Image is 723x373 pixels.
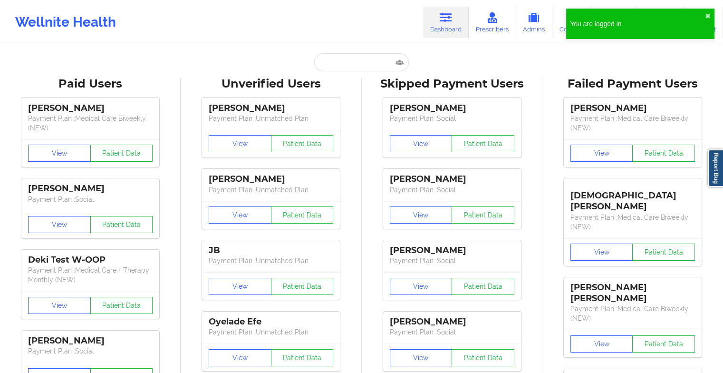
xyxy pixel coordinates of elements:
p: Payment Plan : Medical Care Biweekly (NEW) [570,304,695,323]
p: Payment Plan : Medical Care Biweekly (NEW) [28,114,153,133]
button: Patient Data [452,135,514,152]
div: [PERSON_NAME] [28,335,153,346]
button: Patient Data [90,145,153,162]
p: Payment Plan : Social [390,185,514,195]
button: Patient Data [271,206,334,224]
button: View [209,206,271,224]
button: View [28,216,91,233]
div: Paid Users [7,77,174,91]
button: View [28,145,91,162]
p: Payment Plan : Unmatched Plan [209,256,333,265]
button: Patient Data [90,216,153,233]
div: [PERSON_NAME] [390,316,514,327]
button: View [209,278,271,295]
a: Coaches [552,7,592,38]
p: Payment Plan : Social [390,256,514,265]
button: Patient Data [452,349,514,366]
div: [PERSON_NAME] [390,103,514,114]
p: Payment Plan : Social [28,346,153,356]
button: View [209,135,271,152]
button: View [390,135,453,152]
button: Patient Data [271,278,334,295]
a: Prescribers [469,7,516,38]
button: Patient Data [632,335,695,353]
a: Dashboard [423,7,469,38]
p: Payment Plan : Social [390,114,514,123]
p: Payment Plan : Medical Care + Therapy Monthly (NEW) [28,265,153,285]
div: JB [209,245,333,256]
p: Payment Plan : Unmatched Plan [209,327,333,337]
div: [DEMOGRAPHIC_DATA][PERSON_NAME] [570,183,695,212]
div: [PERSON_NAME] [209,103,333,114]
div: [PERSON_NAME] [390,174,514,185]
div: Deki Test W-OOP [28,255,153,265]
p: Payment Plan : Medical Care Biweekly (NEW) [570,114,695,133]
div: [PERSON_NAME] [PERSON_NAME] [570,282,695,304]
p: Payment Plan : Unmatched Plan [209,114,333,123]
button: View [570,244,633,261]
button: Patient Data [271,349,334,366]
div: [PERSON_NAME] [28,103,153,114]
div: Failed Payment Users [549,77,716,91]
button: Patient Data [271,135,334,152]
button: View [28,297,91,314]
button: View [390,278,453,295]
button: View [390,206,453,224]
button: View [390,349,453,366]
p: Payment Plan : Social [28,195,153,204]
button: View [570,335,633,353]
div: [PERSON_NAME] [28,183,153,194]
p: Payment Plan : Social [390,327,514,337]
p: Payment Plan : Unmatched Plan [209,185,333,195]
div: Unverified Users [187,77,355,91]
a: Admins [515,7,552,38]
div: [PERSON_NAME] [570,103,695,114]
button: Patient Data [90,297,153,314]
div: [PERSON_NAME] [390,245,514,256]
p: Payment Plan : Medical Care Biweekly (NEW) [570,213,695,232]
div: You are logged in [570,19,705,29]
button: Patient Data [452,206,514,224]
a: Report Bug [708,149,723,187]
div: Skipped Payment Users [368,77,536,91]
button: Patient Data [632,145,695,162]
button: close [705,12,711,20]
button: Patient Data [632,244,695,261]
button: Patient Data [452,278,514,295]
div: [PERSON_NAME] [209,174,333,185]
button: View [209,349,271,366]
div: Oyelade Efe [209,316,333,327]
button: View [570,145,633,162]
